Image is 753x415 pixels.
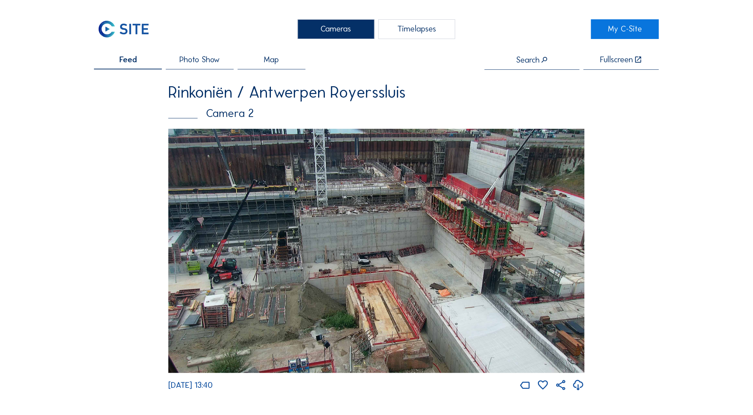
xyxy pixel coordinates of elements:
span: Photo Show [179,56,220,64]
div: Fullscreen [600,56,633,64]
span: Map [264,56,279,64]
span: Feed [119,56,137,64]
img: Image [168,129,585,373]
img: C-SITE Logo [94,19,153,39]
div: Timelapses [378,19,455,39]
div: Camera 2 [168,108,585,119]
div: Rinkoniën / Antwerpen Royerssluis [168,84,585,100]
div: Cameras [298,19,375,39]
span: [DATE] 13:40 [168,380,213,390]
a: My C-Site [591,19,659,39]
a: C-SITE Logo [94,19,162,39]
